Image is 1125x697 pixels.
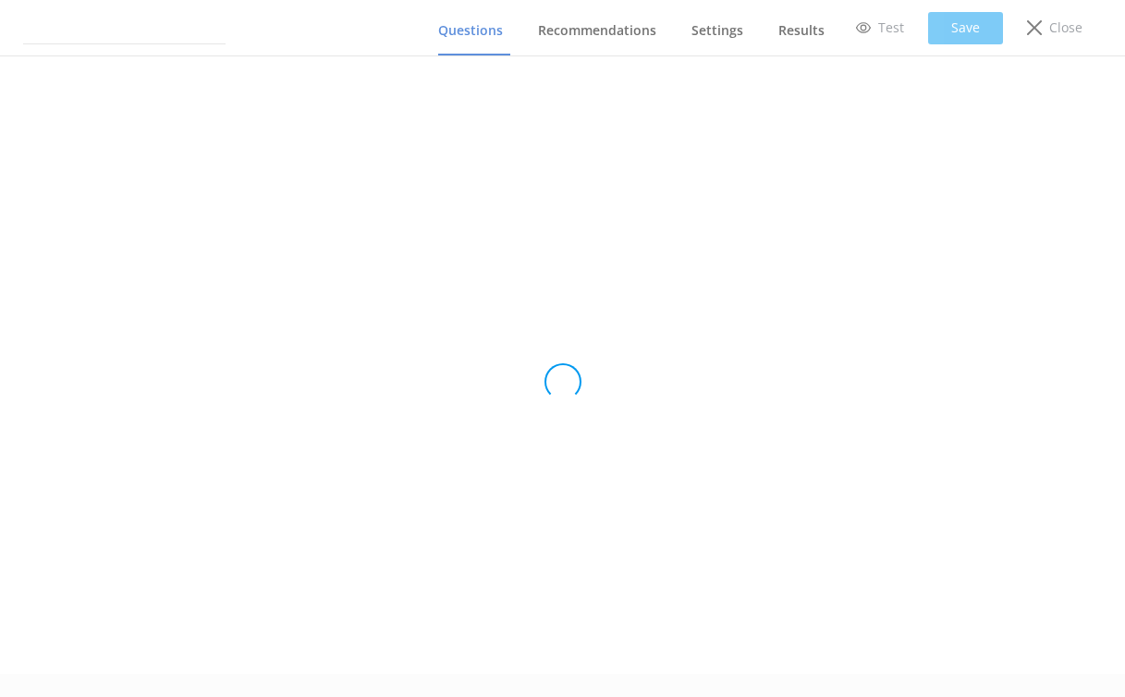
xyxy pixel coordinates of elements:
a: Test [843,12,917,43]
p: Close [1049,18,1082,38]
span: Questions [438,21,503,40]
span: Recommendations [538,21,656,40]
span: Settings [691,21,743,40]
p: Test [878,18,904,38]
span: Results [778,21,825,40]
